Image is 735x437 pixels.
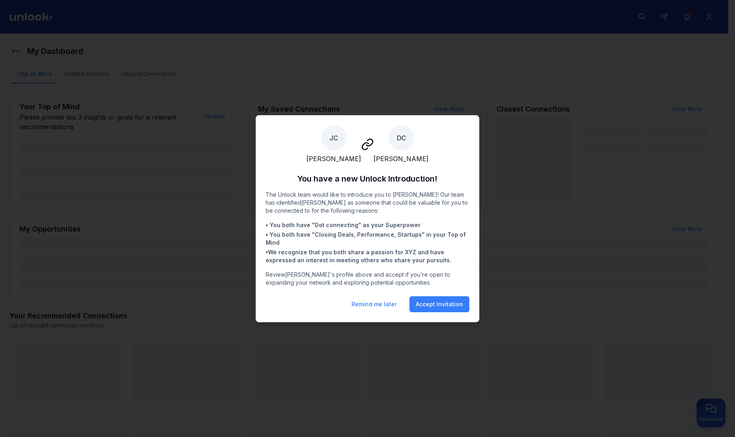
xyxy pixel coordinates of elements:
button: Remind me later [345,296,403,312]
span: [PERSON_NAME] [306,154,362,164]
span: JC [321,125,347,151]
p: Review [PERSON_NAME] 's profile above and accept if you're open to expanding your network and exp... [266,271,469,287]
button: Accept Invitation [409,296,469,312]
span: DC [389,125,414,151]
span: [PERSON_NAME] [374,154,429,164]
li: • We recognize that you both share a passion for XYZ and have expressed an interest in meeting ot... [266,248,469,264]
h2: You have a new Unlock Introduction! [266,173,469,184]
li: • You both have " Dot connecting " as your Superpower [266,221,469,229]
p: The Unlock team would like to introduce you to [PERSON_NAME] ! Our team has identified [PERSON_NA... [266,191,469,215]
li: • You both have " Closing Deals, Performance, Startups " in your Top of Mind [266,231,469,247]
